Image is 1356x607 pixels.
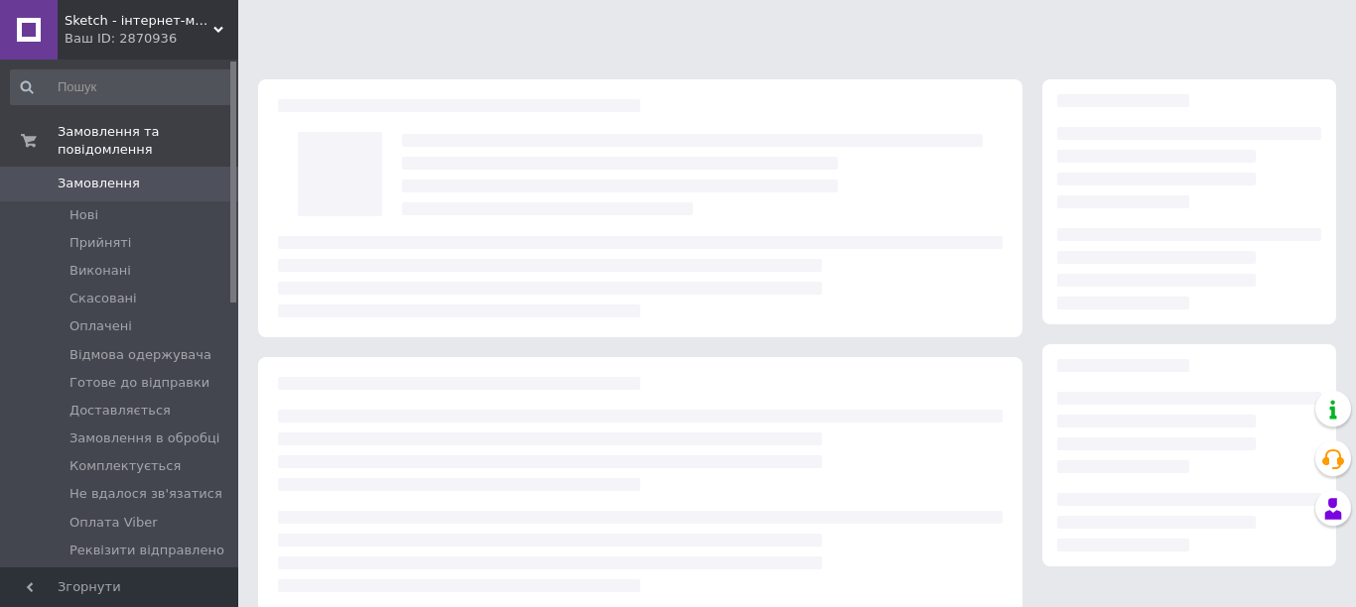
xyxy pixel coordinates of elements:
span: Sketch - інтернет-магазин [65,12,213,30]
span: Скасовані [69,290,137,307]
span: Замовлення [58,175,140,192]
input: Пошук [10,69,234,105]
span: Готове до відправки [69,374,209,392]
span: Реквізити відправлено [69,542,224,559]
span: Прийняті [69,234,131,252]
span: Не вдалося зв'язатися [69,485,222,503]
span: Виконані [69,262,131,280]
span: Замовлення в обробці [69,429,219,447]
span: Нові [69,206,98,224]
span: Комплектується [69,457,181,475]
div: Ваш ID: 2870936 [65,30,238,48]
span: Відмова одержувача [69,346,211,364]
span: Оплата Viber [69,514,158,532]
span: Оплачені [69,317,132,335]
span: Доставляється [69,402,171,420]
span: Замовлення та повідомлення [58,123,238,159]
